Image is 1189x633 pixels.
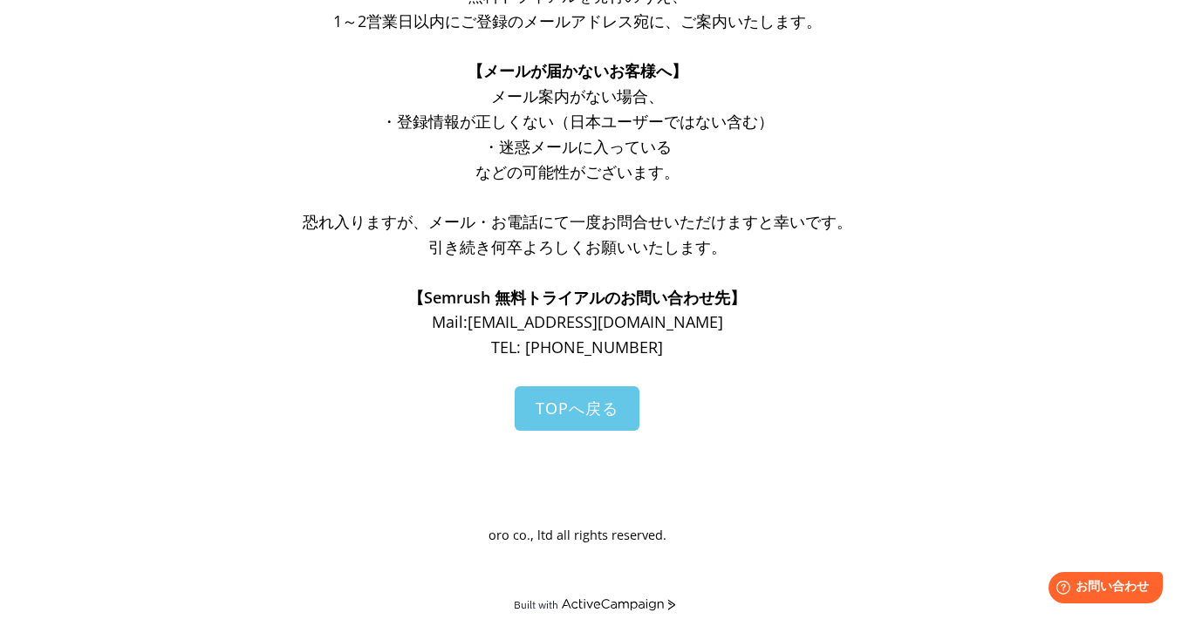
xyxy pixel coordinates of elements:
span: Mail: [EMAIL_ADDRESS][DOMAIN_NAME] [432,311,723,332]
span: ・登録情報が正しくない（日本ユーザーではない含む） [381,111,774,132]
a: TOPへ戻る [515,386,639,431]
span: TEL: [PHONE_NUMBER] [491,337,663,357]
span: 【メールが届かないお客様へ】 [468,60,687,81]
span: 1～2営業日以内にご登録のメールアドレス宛に、ご案内いたします。 [333,10,822,31]
span: TOPへ戻る [536,398,618,419]
span: メール案内がない場合、 [491,85,664,106]
span: などの可能性がございます。 [475,161,680,182]
span: oro co., ltd all rights reserved. [489,527,666,543]
div: Built with [514,598,558,611]
span: 恐れ入りますが、メール・お電話にて一度お問合せいただけますと幸いです。 [303,211,852,232]
iframe: Help widget launcher [1034,565,1170,614]
span: 引き続き何卒よろしくお願いいたします。 [428,236,727,257]
span: ・迷惑メールに入っている [483,136,672,157]
span: 【Semrush 無料トライアルのお問い合わせ先】 [408,287,746,308]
